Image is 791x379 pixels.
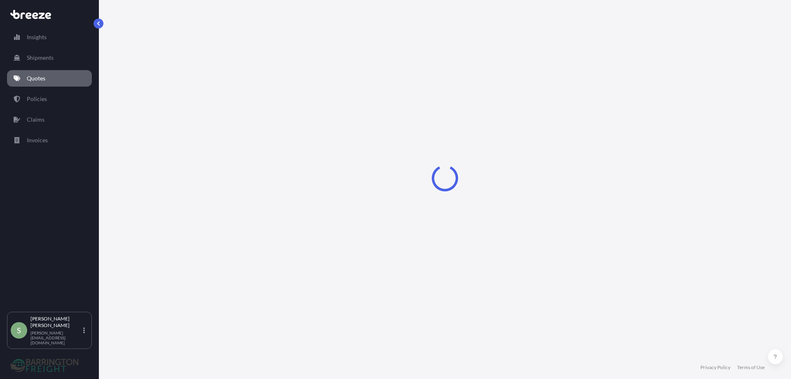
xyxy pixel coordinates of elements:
[737,364,765,371] a: Terms of Use
[7,70,92,87] a: Quotes
[7,91,92,107] a: Policies
[7,29,92,45] a: Insights
[27,136,48,144] p: Invoices
[27,95,47,103] p: Policies
[27,74,45,82] p: Quotes
[30,315,82,329] p: [PERSON_NAME] [PERSON_NAME]
[7,49,92,66] a: Shipments
[27,33,47,41] p: Insights
[17,326,21,334] span: S
[10,359,78,372] img: organization-logo
[7,111,92,128] a: Claims
[27,54,54,62] p: Shipments
[700,364,730,371] a: Privacy Policy
[30,330,82,345] p: [PERSON_NAME][EMAIL_ADDRESS][DOMAIN_NAME]
[27,115,44,124] p: Claims
[7,132,92,148] a: Invoices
